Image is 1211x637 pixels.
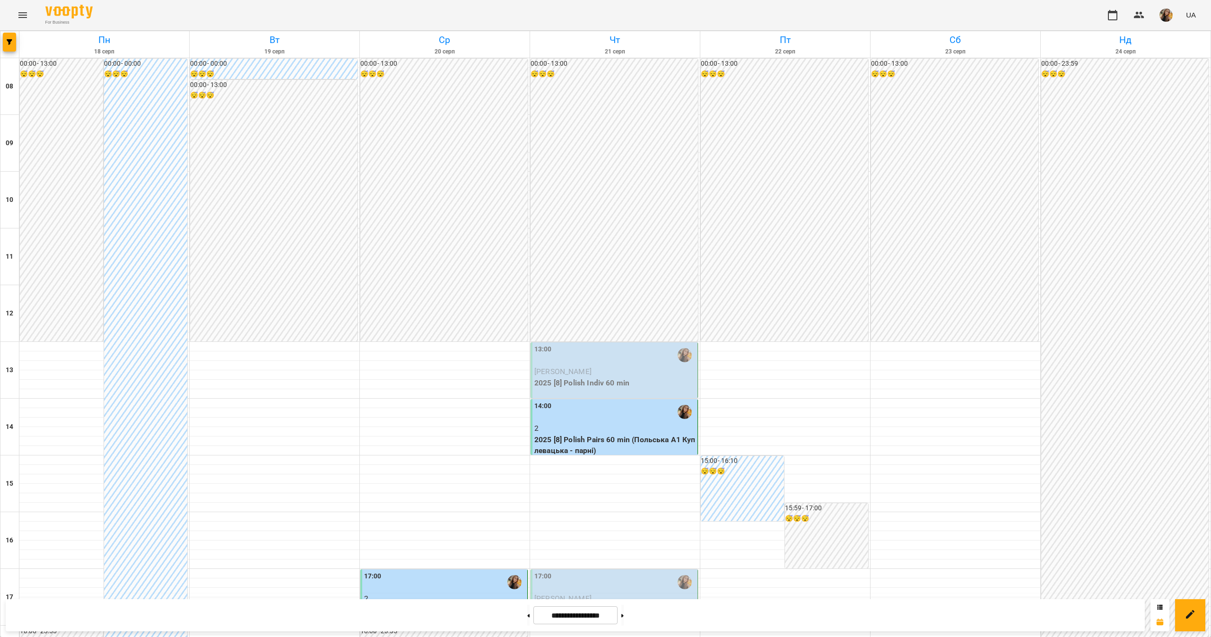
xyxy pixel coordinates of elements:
h6: 22 серп [702,47,869,56]
h6: 00:00 - 13:00 [871,59,1038,69]
h6: 15:00 - 16:10 [701,456,784,466]
h6: 00:00 - 13:00 [360,59,528,69]
h6: 😴😴😴 [360,69,528,79]
p: 2025 [8] Polish Pairs 60 min (Польська А1 Куплевацька - парні) [534,434,696,456]
h6: 😴😴😴 [701,69,868,79]
h6: Пн [21,33,188,47]
button: Menu [11,4,34,26]
h6: 11 [6,252,13,262]
h6: 13 [6,365,13,375]
h6: 09 [6,138,13,148]
h6: 00:00 - 13:00 [20,59,103,69]
label: 17:00 [364,571,382,582]
p: 2025 [8] Polish Indiv 60 min [534,377,696,389]
h6: 😴😴😴 [1041,69,1209,79]
h6: Пт [702,33,869,47]
h6: 18 серп [21,47,188,56]
h6: 10 [6,195,13,205]
h6: 20 серп [361,47,528,56]
h6: 15:59 - 17:00 [785,503,868,514]
button: UA [1182,6,1200,24]
label: 14:00 [534,401,552,411]
h6: 08 [6,81,13,92]
h6: 00:00 - 13:00 [531,59,698,69]
img: Куплевацька Олександра Іванівна (п) [678,405,692,419]
h6: 😴😴😴 [104,69,187,79]
h6: 19 серп [191,47,358,56]
span: UA [1186,10,1196,20]
label: 13:00 [534,344,552,355]
h6: Сб [872,33,1039,47]
h6: 😴😴😴 [871,69,1038,79]
h6: 😴😴😴 [701,466,784,477]
img: Voopty Logo [45,5,93,18]
img: 2d1d2c17ffccc5d6363169c503fcce50.jpg [1159,9,1173,22]
h6: 😴😴😴 [531,69,698,79]
img: Куплевацька Олександра Іванівна (п) [507,575,522,589]
img: Куплевацька Олександра Іванівна (п) [678,575,692,589]
label: 17:00 [534,571,552,582]
span: For Business [45,19,93,26]
span: [PERSON_NAME] [534,367,592,376]
h6: 12 [6,308,13,319]
h6: 00:00 - 13:00 [701,59,868,69]
h6: 00:00 - 00:00 [190,59,357,69]
h6: 14 [6,422,13,432]
h6: 😴😴😴 [190,69,357,79]
h6: Чт [531,33,698,47]
h6: 00:00 - 13:00 [190,80,357,90]
h6: 23 серп [872,47,1039,56]
h6: 😴😴😴 [20,69,103,79]
h6: Нд [1042,33,1209,47]
h6: 17 [6,592,13,602]
h6: 16 [6,535,13,546]
h6: 00:00 - 00:00 [104,59,187,69]
img: Куплевацька Олександра Іванівна (п) [678,348,692,362]
h6: 00:00 - 23:59 [1041,59,1209,69]
h6: Ср [361,33,528,47]
h6: 21 серп [531,47,698,56]
h6: Вт [191,33,358,47]
h6: 😴😴😴 [190,90,357,101]
h6: 24 серп [1042,47,1209,56]
h6: 😴😴😴 [785,514,868,524]
h6: 15 [6,479,13,489]
p: 2 [534,423,696,434]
